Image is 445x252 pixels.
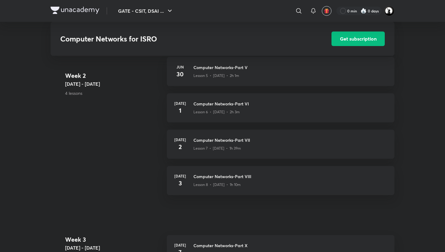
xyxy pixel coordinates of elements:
h4: 30 [174,70,186,79]
h3: Computer Networks-Part VIII [193,173,387,180]
button: Get subscription [331,31,385,46]
button: GATE - CSIT, DSAI ... [114,5,177,17]
img: streak [361,8,367,14]
img: Company Logo [51,7,99,14]
h4: 2 [174,142,186,151]
h5: [DATE] - [DATE] [65,80,162,88]
p: Lesson 8 • [DATE] • 1h 10m [193,182,241,187]
p: 4 lessons [65,90,162,96]
h3: Computer Networks-Part X [193,242,387,249]
h6: [DATE] [174,242,186,248]
a: Jun30Computer Networks-Part VLesson 5 • [DATE] • 2h 1m [167,57,394,93]
h4: 3 [174,179,186,188]
h3: Computer Networks for ISRO [60,35,297,43]
img: avatar [324,8,329,14]
a: Company Logo [51,7,99,15]
h6: [DATE] [174,137,186,142]
p: Lesson 6 • [DATE] • 2h 3m [193,109,240,115]
a: [DATE]1Computer Networks-Part VILesson 6 • [DATE] • 2h 3m [167,93,394,130]
h4: Week 3 [65,235,162,244]
p: Lesson 7 • [DATE] • 1h 39m [193,146,241,151]
h3: Computer Networks-Part V [193,64,387,71]
h3: Computer Networks-Part VII [193,137,387,143]
h6: Jun [174,64,186,70]
a: [DATE]3Computer Networks-Part VIIILesson 8 • [DATE] • 1h 10m [167,166,394,202]
button: avatar [322,6,331,16]
p: Lesson 5 • [DATE] • 2h 1m [193,73,239,78]
h3: Computer Networks-Part VI [193,101,387,107]
h4: 1 [174,106,186,115]
h6: [DATE] [174,101,186,106]
h4: Week 2 [65,71,162,80]
img: AMAN SHARMA [384,6,394,16]
h6: [DATE] [174,173,186,179]
h5: [DATE] - [DATE] [65,244,162,251]
a: [DATE]2Computer Networks-Part VIILesson 7 • [DATE] • 1h 39m [167,130,394,166]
